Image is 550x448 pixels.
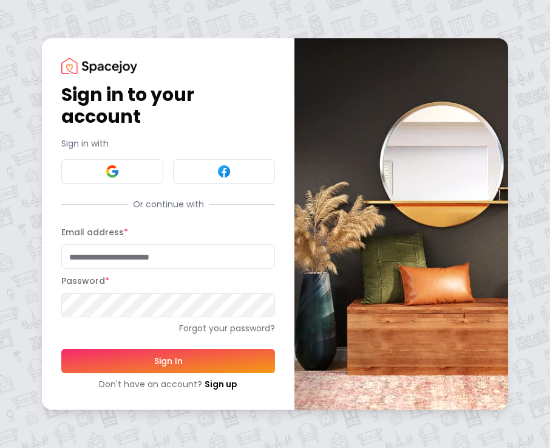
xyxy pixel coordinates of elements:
[294,38,508,410] img: banner
[61,349,275,373] button: Sign In
[205,378,237,390] a: Sign up
[61,275,109,287] label: Password
[61,378,275,390] div: Don't have an account?
[61,84,275,128] h1: Sign in to your account
[105,164,120,179] img: Google signin
[61,137,275,150] p: Sign in with
[61,322,275,334] a: Forgot your password?
[61,58,137,74] img: Spacejoy Logo
[217,164,231,179] img: Facebook signin
[61,226,128,238] label: Email address
[128,198,209,210] span: Or continue with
